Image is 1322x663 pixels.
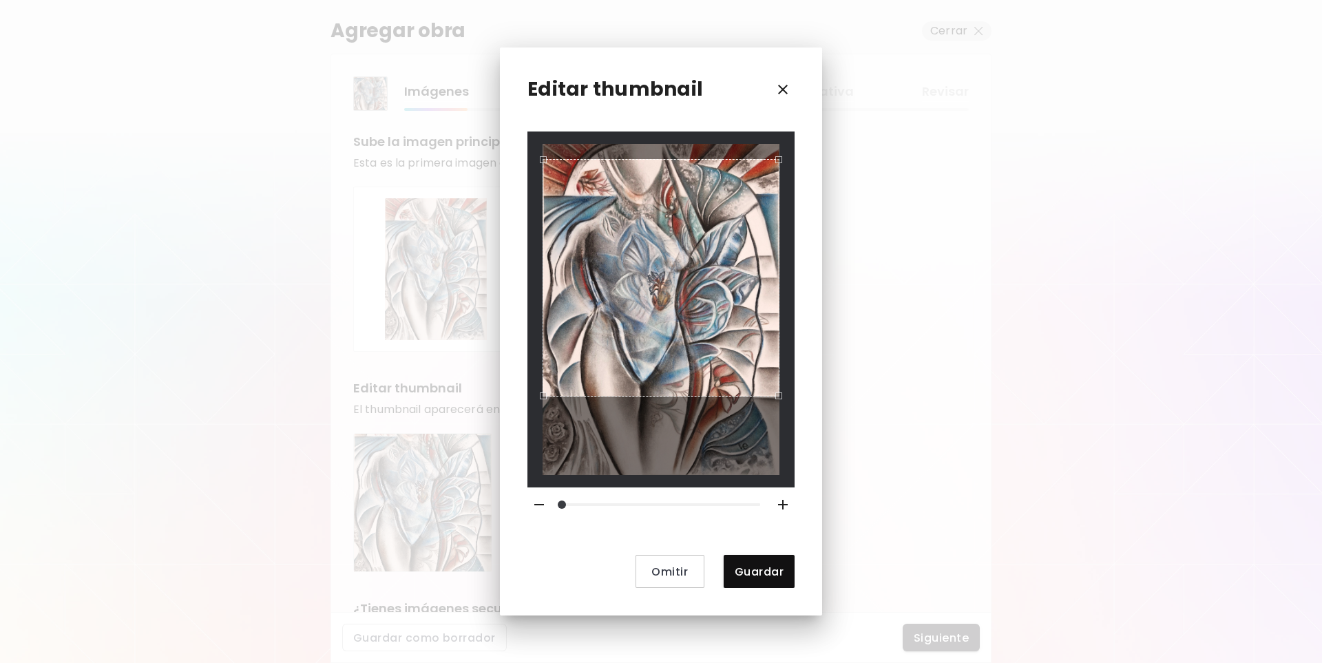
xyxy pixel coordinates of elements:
button: Omitir [636,555,704,588]
img: Crop [543,144,779,475]
div: Use the arrow keys to move the crop selection area [543,159,779,396]
button: Guardar [724,555,795,588]
p: Editar thumbnail [527,75,703,104]
span: Omitir [647,565,693,579]
span: Guardar [735,565,784,579]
